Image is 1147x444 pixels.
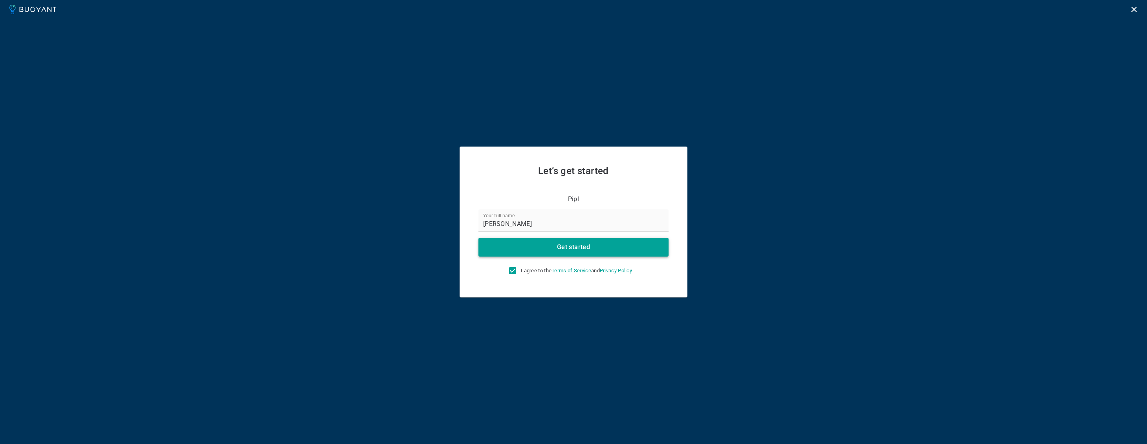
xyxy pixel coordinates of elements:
h2: Let’s get started [478,165,669,176]
button: Logout [1127,3,1141,16]
a: Terms of Service [552,268,591,273]
p: Pipl [568,195,579,203]
a: Logout [1127,5,1141,13]
a: Privacy Policy [600,268,632,273]
button: Get started [478,238,669,257]
span: I agree to the and [521,268,632,274]
label: Your full name [483,212,515,219]
h4: Get started [557,243,590,251]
